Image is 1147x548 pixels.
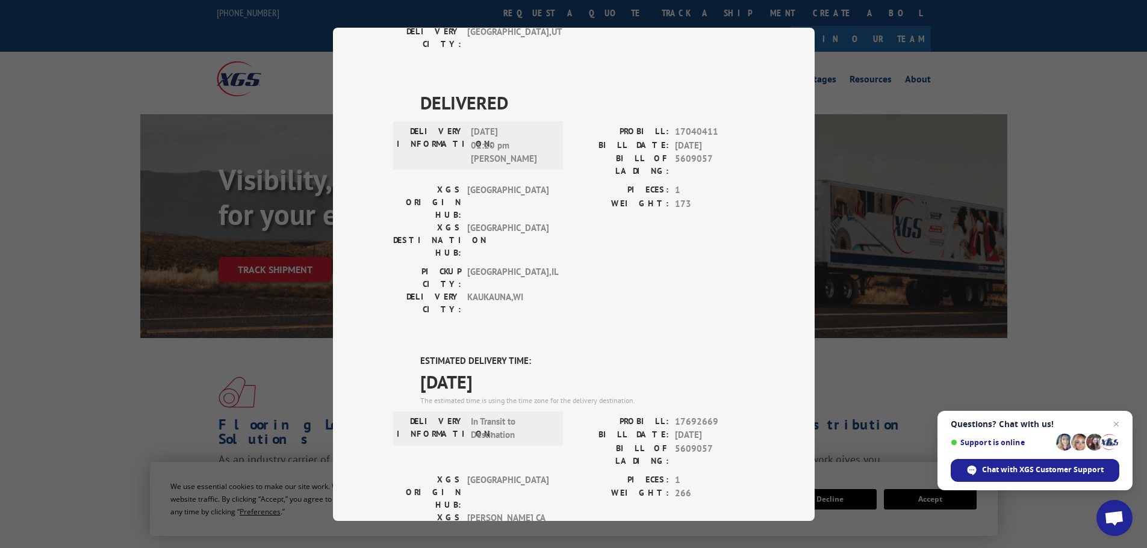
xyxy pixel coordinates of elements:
div: Chat with XGS Customer Support [951,459,1119,482]
span: [GEOGRAPHIC_DATA] , IL [467,265,549,291]
span: Close chat [1109,417,1124,431]
span: Questions? Chat with us! [951,419,1119,429]
label: XGS ORIGIN HUB: [393,183,461,221]
label: XGS ORIGIN HUB: [393,473,461,511]
label: BILL OF LADING: [574,152,669,177]
label: XGS DESTINATION HUB: [393,221,461,259]
label: PICKUP CITY: [393,265,461,291]
label: BILL DATE: [574,138,669,152]
label: PIECES: [574,183,669,197]
label: DELIVERY CITY: [393,291,461,316]
label: DELIVERY CITY: [393,25,461,51]
span: 1 [675,473,754,487]
span: [GEOGRAPHIC_DATA] [467,221,549,259]
label: ESTIMATED DELIVERY TIME: [420,354,754,368]
span: [DATE] 01:20 pm [PERSON_NAME] [471,125,552,166]
span: 1 [675,183,754,197]
span: [DATE] [675,428,754,442]
span: 5609057 [675,442,754,467]
label: DELIVERY INFORMATION: [397,414,465,442]
span: Support is online [951,438,1052,447]
label: PIECES: [574,473,669,487]
label: WEIGHT: [574,197,669,211]
span: [DATE] [420,368,754,395]
label: BILL OF LADING: [574,442,669,467]
div: The estimated time is using the time zone for the delivery destination. [420,395,754,405]
label: PROBILL: [574,125,669,139]
span: KAUKAUNA , WI [467,291,549,316]
span: [GEOGRAPHIC_DATA] [467,473,549,511]
label: DELIVERY INFORMATION: [397,125,465,166]
span: [DATE] [675,138,754,152]
label: BILL DATE: [574,428,669,442]
span: Chat with XGS Customer Support [982,464,1104,475]
span: 5609057 [675,152,754,177]
span: DELIVERED [420,89,754,116]
span: [GEOGRAPHIC_DATA] , UT [467,25,549,51]
span: 173 [675,197,754,211]
div: Open chat [1096,500,1133,536]
span: 17040411 [675,125,754,139]
span: 17692669 [675,414,754,428]
label: PROBILL: [574,414,669,428]
span: In Transit to Destination [471,414,552,442]
span: 266 [675,487,754,500]
span: [GEOGRAPHIC_DATA] [467,183,549,221]
label: WEIGHT: [574,487,669,500]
